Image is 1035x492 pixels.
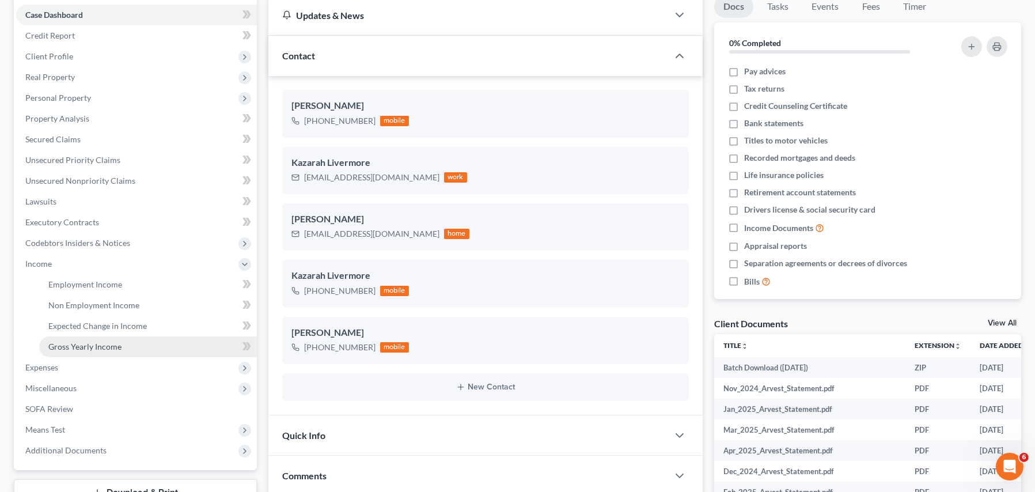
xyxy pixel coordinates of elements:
div: [PHONE_NUMBER] [304,342,376,353]
i: unfold_more [954,343,961,350]
a: Gross Yearly Income [39,336,257,357]
td: Dec_2024_Arvest_Statement.pdf [714,461,905,482]
div: home [444,229,469,239]
div: [EMAIL_ADDRESS][DOMAIN_NAME] [304,228,439,240]
span: Non Employment Income [48,300,139,310]
span: Pay advices [744,66,786,77]
td: Nov_2024_Arvest_Statement.pdf [714,378,905,399]
a: Expected Change in Income [39,316,257,336]
a: Lawsuits [16,191,257,212]
a: Extensionunfold_more [915,341,961,350]
span: Bank statements [744,118,803,129]
td: ZIP [905,357,970,378]
span: Life insurance policies [744,169,824,181]
span: Client Profile [25,51,73,61]
td: Apr_2025_Arvest_Statement.pdf [714,440,905,461]
td: PDF [905,440,970,461]
a: Secured Claims [16,129,257,150]
div: [PHONE_NUMBER] [304,285,376,297]
span: 6 [1019,453,1029,462]
div: Updates & News [282,9,654,21]
td: Batch Download ([DATE]) [714,357,905,378]
td: PDF [905,419,970,440]
button: New Contact [291,383,680,392]
a: Property Analysis [16,108,257,129]
span: Income [25,259,52,268]
div: [PERSON_NAME] [291,99,680,113]
span: Means Test [25,425,65,434]
span: Unsecured Priority Claims [25,155,120,165]
a: Credit Report [16,25,257,46]
span: Bills [744,276,760,287]
strong: 0% Completed [729,38,781,48]
span: Personal Property [25,93,91,103]
a: Case Dashboard [16,5,257,25]
span: Secured Claims [25,134,81,144]
span: Case Dashboard [25,10,83,20]
span: Contact [282,50,315,61]
span: Credit Report [25,31,75,40]
span: Additional Documents [25,445,107,455]
div: mobile [380,286,409,296]
span: Comments [282,470,327,481]
iframe: Intercom live chat [996,453,1023,480]
a: Non Employment Income [39,295,257,316]
td: PDF [905,378,970,399]
div: work [444,172,467,183]
div: [PERSON_NAME] [291,213,680,226]
div: mobile [380,342,409,353]
i: unfold_more [741,343,748,350]
div: Kazarah Livermore [291,269,680,283]
div: [EMAIL_ADDRESS][DOMAIN_NAME] [304,172,439,183]
a: Employment Income [39,274,257,295]
a: Executory Contracts [16,212,257,233]
span: Separation agreements or decrees of divorces [744,258,907,269]
span: Tax returns [744,83,784,94]
span: Property Analysis [25,113,89,123]
span: Credit Counseling Certificate [744,100,847,112]
span: Drivers license & social security card [744,204,875,215]
span: Titles to motor vehicles [744,135,828,146]
span: Retirement account statements [744,187,856,198]
a: Unsecured Priority Claims [16,150,257,171]
div: mobile [380,116,409,126]
span: Gross Yearly Income [48,342,122,351]
span: Income Documents [744,222,813,234]
span: Expenses [25,362,58,372]
span: Lawsuits [25,196,56,206]
a: Titleunfold_more [723,341,748,350]
td: PDF [905,461,970,482]
a: SOFA Review [16,399,257,419]
td: Mar_2025_Arvest_Statement.pdf [714,419,905,440]
div: [PHONE_NUMBER] [304,115,376,127]
span: Employment Income [48,279,122,289]
span: Appraisal reports [744,240,807,252]
span: Recorded mortgages and deeds [744,152,855,164]
span: Executory Contracts [25,217,99,227]
a: View All [988,319,1017,327]
div: Client Documents [714,317,788,330]
span: Quick Info [282,430,325,441]
span: Miscellaneous [25,383,77,393]
span: Expected Change in Income [48,321,147,331]
a: Unsecured Nonpriority Claims [16,171,257,191]
a: Date Added expand_more [980,341,1032,350]
div: [PERSON_NAME] [291,326,680,340]
span: Real Property [25,72,75,82]
span: Codebtors Insiders & Notices [25,238,130,248]
td: PDF [905,399,970,419]
td: Jan_2025_Arvest_Statement.pdf [714,399,905,419]
div: Kazarah Livermore [291,156,680,170]
span: Unsecured Nonpriority Claims [25,176,135,186]
span: SOFA Review [25,404,73,414]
